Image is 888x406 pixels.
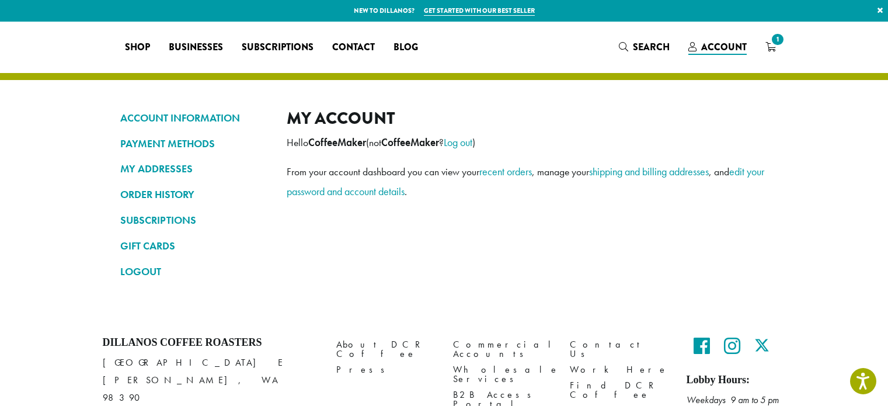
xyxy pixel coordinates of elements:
a: Commercial Accounts [453,336,552,362]
span: Search [633,40,670,54]
a: LOGOUT [120,262,269,282]
span: Subscriptions [242,40,314,55]
a: Find DCR Coffee [570,378,669,403]
span: Shop [125,40,150,55]
a: Wholesale Services [453,362,552,387]
p: Hello (not ? ) [287,133,768,152]
a: Work Here [570,362,669,378]
nav: Account pages [120,108,269,291]
a: ORDER HISTORY [120,185,269,204]
span: Contact [332,40,375,55]
h4: Dillanos Coffee Roasters [103,336,319,349]
a: Log out [444,136,472,149]
strong: CoffeeMaker [381,136,439,149]
a: Press [336,362,436,378]
span: Businesses [169,40,223,55]
a: Get started with our best seller [424,6,535,16]
a: About DCR Coffee [336,336,436,362]
strong: CoffeeMaker [308,136,366,149]
p: From your account dashboard you can view your , manage your , and . [287,162,768,202]
a: edit your password and account details [287,165,764,198]
a: shipping and billing addresses [589,165,709,178]
a: Contact Us [570,336,669,362]
span: Account [701,40,747,54]
a: GIFT CARDS [120,236,269,256]
em: Weekdays 9 am to 5 pm [687,394,779,406]
span: 1 [769,32,785,47]
span: Blog [393,40,418,55]
a: SUBSCRIPTIONS [120,210,269,230]
h5: Lobby Hours: [687,374,786,387]
a: recent orders [479,165,532,178]
a: Shop [116,38,159,57]
a: Search [610,37,679,57]
a: MY ADDRESSES [120,159,269,179]
a: PAYMENT METHODS [120,134,269,154]
h2: My account [287,108,768,129]
a: ACCOUNT INFORMATION [120,108,269,128]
